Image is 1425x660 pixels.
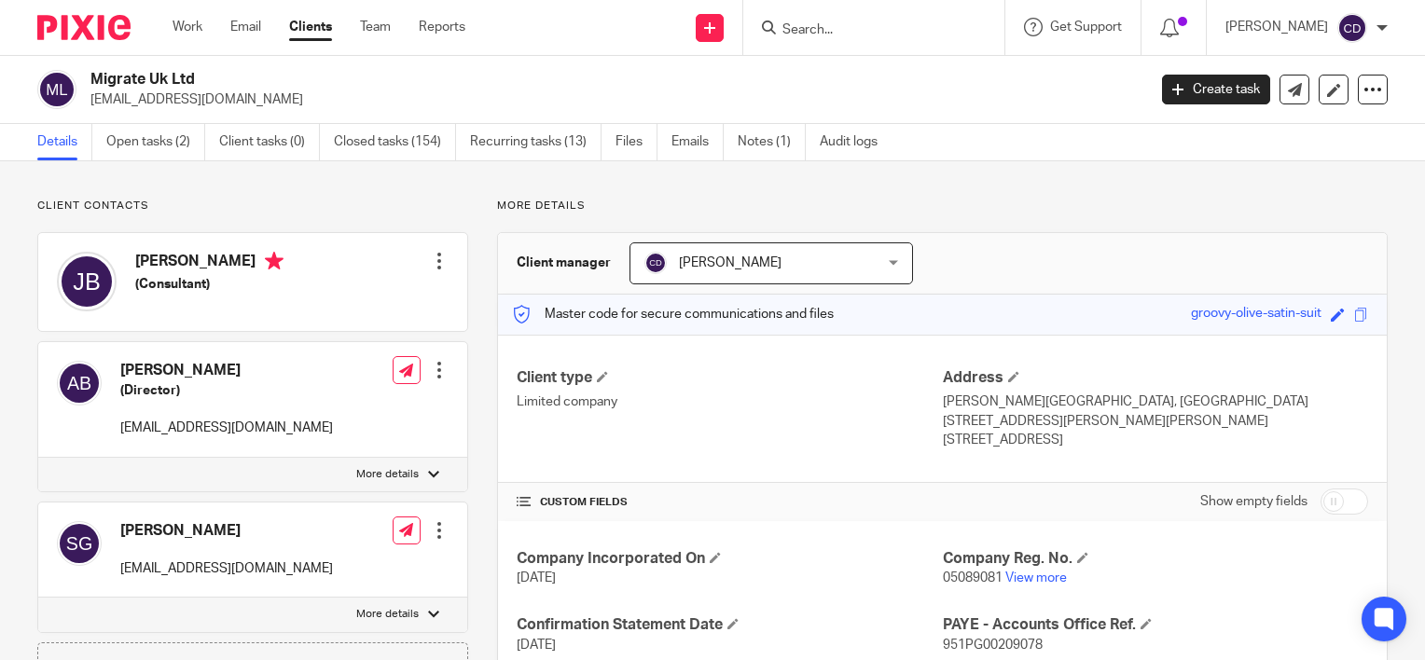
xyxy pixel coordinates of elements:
a: Open tasks (2) [106,124,205,160]
a: Work [173,18,202,36]
span: [PERSON_NAME] [679,256,782,269]
h4: Company Reg. No. [943,549,1368,569]
p: Master code for secure communications and files [512,305,834,323]
a: Recurring tasks (13) [470,124,602,160]
p: [EMAIL_ADDRESS][DOMAIN_NAME] [90,90,1134,109]
p: [STREET_ADDRESS] [943,431,1368,449]
h4: [PERSON_NAME] [120,521,333,541]
p: More details [497,199,1388,213]
span: 951PG00209078 [943,639,1043,652]
a: Audit logs [820,124,892,160]
input: Search [781,22,948,39]
span: [DATE] [517,571,556,584]
img: Pixie [37,15,131,40]
a: Client tasks (0) [219,124,320,160]
a: View more [1005,571,1067,584]
a: Files [616,124,657,160]
h4: PAYE - Accounts Office Ref. [943,615,1368,635]
h4: CUSTOM FIELDS [517,495,942,510]
label: Show empty fields [1200,492,1307,511]
div: groovy-olive-satin-suit [1191,304,1321,325]
a: Team [360,18,391,36]
a: Create task [1162,75,1270,104]
img: svg%3E [57,252,117,311]
img: svg%3E [57,361,102,406]
h5: (Consultant) [135,275,284,294]
img: svg%3E [1337,13,1367,43]
a: Clients [289,18,332,36]
p: Client contacts [37,199,468,213]
h4: Confirmation Statement Date [517,615,942,635]
a: Reports [419,18,465,36]
img: svg%3E [57,521,102,566]
p: [PERSON_NAME][GEOGRAPHIC_DATA], [GEOGRAPHIC_DATA][STREET_ADDRESS][PERSON_NAME][PERSON_NAME] [943,392,1368,431]
h5: (Director) [120,381,333,400]
img: svg%3E [644,252,667,274]
h4: [PERSON_NAME] [135,252,284,275]
p: More details [356,467,419,482]
p: [EMAIL_ADDRESS][DOMAIN_NAME] [120,419,333,437]
span: [DATE] [517,639,556,652]
a: Details [37,124,92,160]
span: Get Support [1050,21,1122,34]
img: svg%3E [37,70,76,109]
h4: Client type [517,368,942,388]
h4: Address [943,368,1368,388]
h3: Client manager [517,254,611,272]
h4: Company Incorporated On [517,549,942,569]
span: 05089081 [943,571,1003,584]
a: Closed tasks (154) [334,124,456,160]
p: More details [356,607,419,622]
p: Limited company [517,392,942,411]
a: Notes (1) [738,124,806,160]
h2: Migrate Uk Ltd [90,70,925,89]
p: [PERSON_NAME] [1225,18,1328,36]
a: Email [230,18,261,36]
p: [EMAIL_ADDRESS][DOMAIN_NAME] [120,559,333,578]
i: Primary [265,252,284,270]
h4: [PERSON_NAME] [120,361,333,380]
a: Emails [671,124,724,160]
